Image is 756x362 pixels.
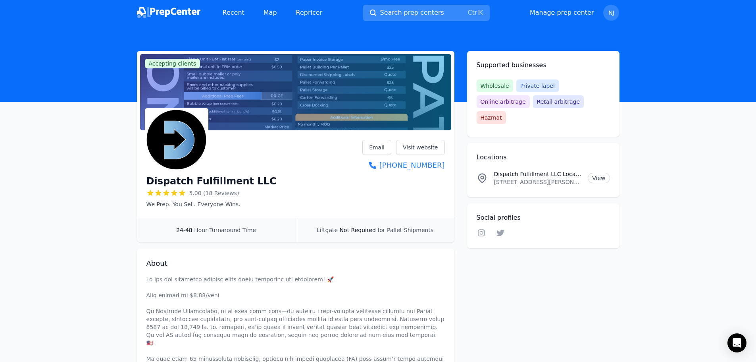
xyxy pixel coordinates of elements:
p: [STREET_ADDRESS][PERSON_NAME] [494,178,582,186]
span: Not Required [340,227,376,233]
span: Liftgate [317,227,338,233]
div: Open Intercom Messenger [727,333,746,352]
span: Hazmat [477,111,506,124]
span: Accepting clients [145,59,200,68]
a: Manage prep center [530,8,594,17]
h2: Locations [477,153,610,162]
a: Repricer [290,5,329,21]
button: Search prep centersCtrlK [363,5,490,21]
a: Email [362,140,391,155]
a: Recent [216,5,251,21]
kbd: Ctrl [468,9,479,16]
span: Retail arbitrage [533,95,584,108]
a: View [588,173,610,183]
span: 5.00 (18 Reviews) [189,189,239,197]
a: Visit website [396,140,445,155]
img: Dispatch Fulfillment LLC [146,110,207,170]
a: [PHONE_NUMBER] [362,160,444,171]
span: for Pallet Shipments [377,227,433,233]
h2: Supported businesses [477,60,610,70]
button: NJ [603,5,619,21]
span: 24-48 [176,227,192,233]
kbd: K [479,9,483,16]
p: We Prep. You Sell. Everyone Wins. [146,200,277,208]
span: Private label [516,79,559,92]
h2: Social profiles [477,213,610,223]
span: Hour Turnaround Time [194,227,256,233]
p: Dispatch Fulfillment LLC Location [494,170,582,178]
span: Online arbitrage [477,95,530,108]
h1: Dispatch Fulfillment LLC [146,175,277,188]
span: Wholesale [477,79,513,92]
a: Map [257,5,283,21]
img: PrepCenter [137,7,200,18]
h2: About [146,258,445,269]
span: NJ [608,10,614,15]
span: Search prep centers [380,8,444,17]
